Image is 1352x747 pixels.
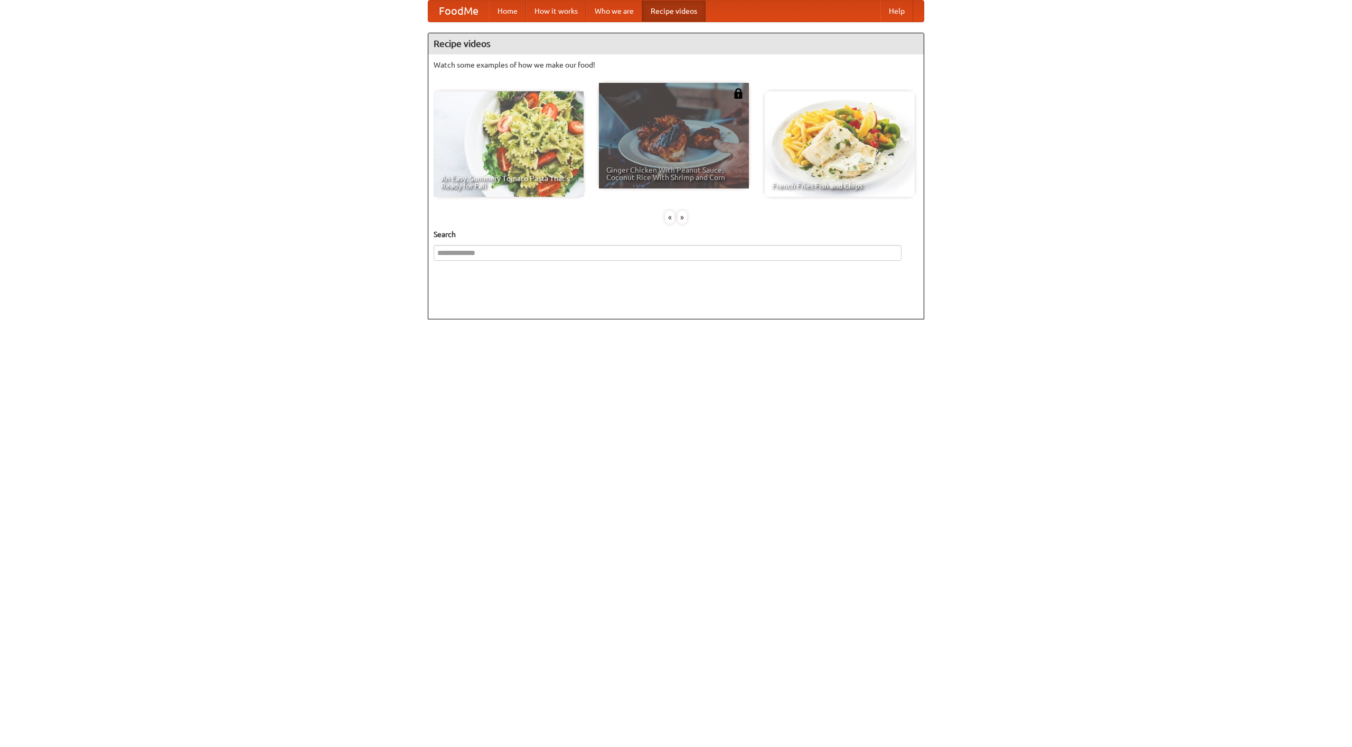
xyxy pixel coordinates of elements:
[665,211,674,224] div: «
[880,1,913,22] a: Help
[489,1,526,22] a: Home
[772,182,907,190] span: French Fries Fish and Chips
[441,175,576,190] span: An Easy, Summery Tomato Pasta That's Ready for Fall
[765,91,915,197] a: French Fries Fish and Chips
[678,211,687,224] div: »
[733,88,744,99] img: 483408.png
[428,33,924,54] h4: Recipe videos
[428,1,489,22] a: FoodMe
[526,1,586,22] a: How it works
[434,60,918,70] p: Watch some examples of how we make our food!
[434,91,584,197] a: An Easy, Summery Tomato Pasta That's Ready for Fall
[586,1,642,22] a: Who we are
[434,229,918,240] h5: Search
[642,1,706,22] a: Recipe videos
